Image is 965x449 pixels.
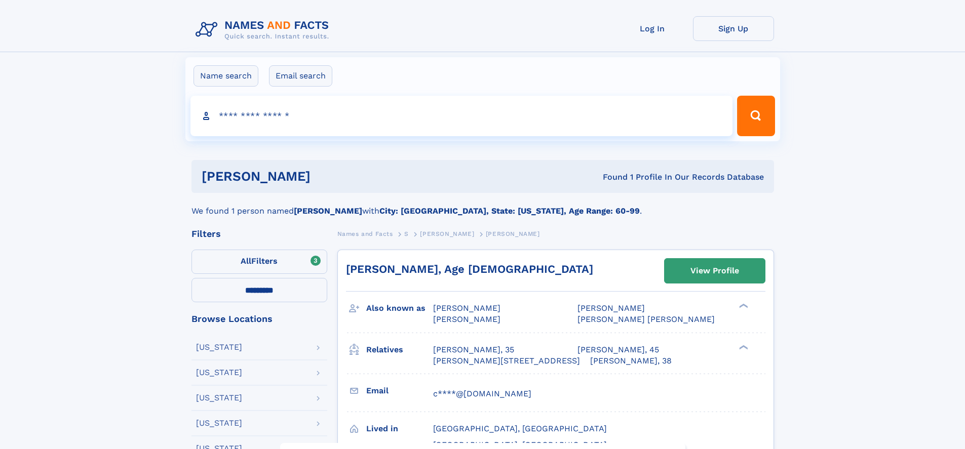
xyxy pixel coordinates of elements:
[665,259,765,283] a: View Profile
[191,314,327,323] div: Browse Locations
[196,369,242,377] div: [US_STATE]
[693,16,774,41] a: Sign Up
[294,206,362,216] b: [PERSON_NAME]
[737,344,749,350] div: ❯
[737,96,775,136] button: Search Button
[433,355,580,366] a: [PERSON_NAME][STREET_ADDRESS]
[577,303,645,313] span: [PERSON_NAME]
[194,65,258,87] label: Name search
[433,344,514,355] a: [PERSON_NAME], 35
[202,170,457,183] h1: [PERSON_NAME]
[346,263,593,275] a: [PERSON_NAME], Age [DEMOGRAPHIC_DATA]
[337,227,393,240] a: Names and Facts
[486,230,540,237] span: [PERSON_NAME]
[191,229,327,238] div: Filters
[433,424,607,433] span: [GEOGRAPHIC_DATA], [GEOGRAPHIC_DATA]
[420,227,474,240] a: [PERSON_NAME]
[190,96,733,136] input: search input
[191,193,774,217] div: We found 1 person named with .
[196,394,242,402] div: [US_STATE]
[379,206,640,216] b: City: [GEOGRAPHIC_DATA], State: [US_STATE], Age Range: 60-99
[420,230,474,237] span: [PERSON_NAME]
[404,227,409,240] a: S
[191,16,337,44] img: Logo Names and Facts
[404,230,409,237] span: S
[433,303,500,313] span: [PERSON_NAME]
[577,344,659,355] a: [PERSON_NAME], 45
[433,314,500,324] span: [PERSON_NAME]
[366,300,433,317] h3: Also known as
[577,314,715,324] span: [PERSON_NAME] [PERSON_NAME]
[366,382,433,399] h3: Email
[269,65,332,87] label: Email search
[612,16,693,41] a: Log In
[690,259,739,282] div: View Profile
[366,420,433,437] h3: Lived in
[196,419,242,427] div: [US_STATE]
[241,256,251,266] span: All
[456,172,764,183] div: Found 1 Profile In Our Records Database
[191,250,327,274] label: Filters
[196,343,242,351] div: [US_STATE]
[366,341,433,358] h3: Relatives
[590,355,672,366] a: [PERSON_NAME], 38
[737,303,749,309] div: ❯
